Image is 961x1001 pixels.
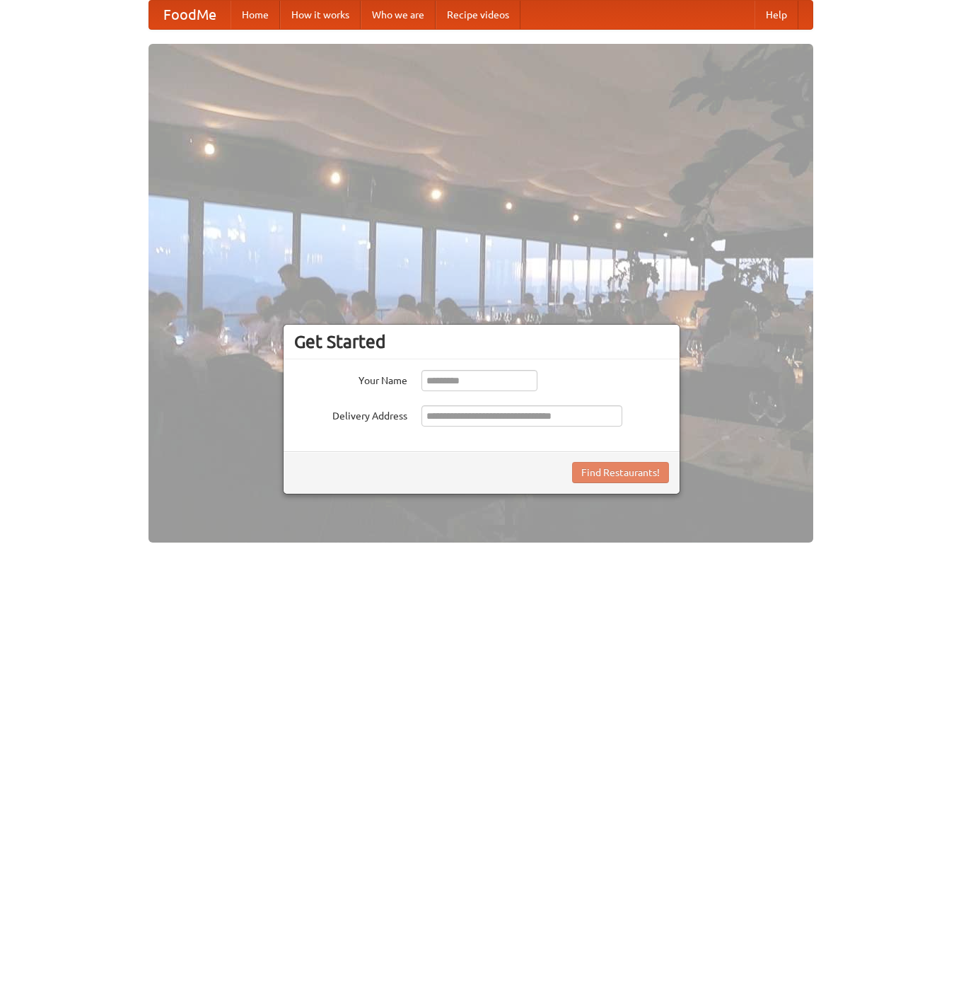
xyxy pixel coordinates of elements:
[361,1,436,29] a: Who we are
[755,1,798,29] a: Help
[231,1,280,29] a: Home
[294,370,407,388] label: Your Name
[436,1,520,29] a: Recipe videos
[572,462,669,483] button: Find Restaurants!
[280,1,361,29] a: How it works
[294,331,669,352] h3: Get Started
[294,405,407,423] label: Delivery Address
[149,1,231,29] a: FoodMe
